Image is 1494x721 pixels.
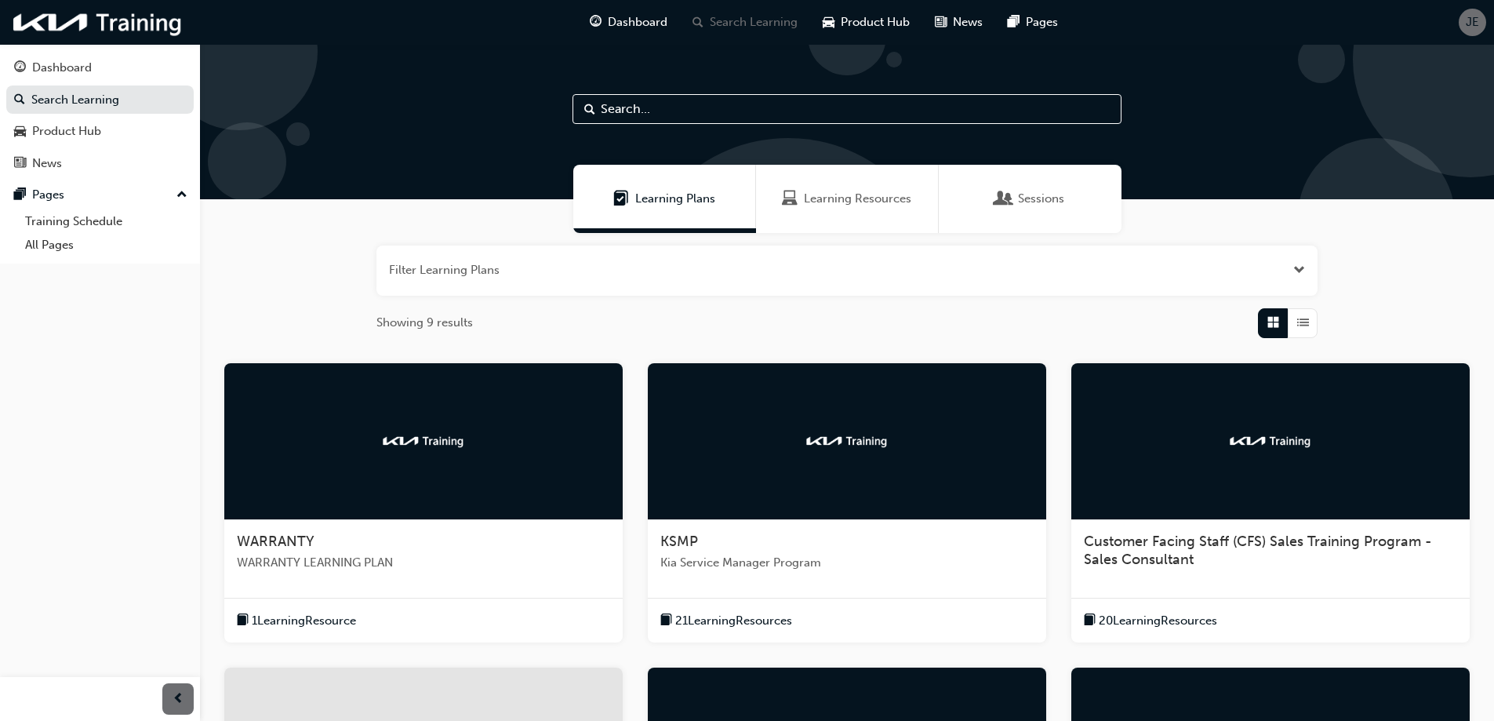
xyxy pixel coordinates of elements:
[14,125,26,139] span: car-icon
[6,50,194,180] button: DashboardSearch LearningProduct HubNews
[584,100,595,118] span: Search
[573,165,756,233] a: Learning PlansLearning Plans
[922,6,995,38] a: news-iconNews
[14,61,26,75] span: guage-icon
[1008,13,1020,32] span: pages-icon
[710,13,798,31] span: Search Learning
[608,13,667,31] span: Dashboard
[1459,9,1486,36] button: JE
[6,149,194,178] a: News
[939,165,1121,233] a: SessionsSessions
[660,533,698,550] span: KSMP
[14,157,26,171] span: news-icon
[1084,611,1096,631] span: book-icon
[1267,314,1279,332] span: Grid
[1084,611,1217,631] button: book-icon20LearningResources
[1297,314,1309,332] span: List
[1018,190,1064,208] span: Sessions
[675,612,792,630] span: 21 Learning Resources
[648,363,1046,643] a: kia-trainingKSMPKia Service Manager Programbook-icon21LearningResources
[380,433,467,449] img: kia-training
[32,155,62,173] div: News
[804,190,911,208] span: Learning Resources
[996,190,1012,208] span: Sessions
[782,190,798,208] span: Learning Resources
[1227,433,1314,449] img: kia-training
[6,180,194,209] button: Pages
[224,363,623,643] a: kia-trainingWARRANTYWARRANTY LEARNING PLANbook-icon1LearningResource
[935,13,947,32] span: news-icon
[6,117,194,146] a: Product Hub
[19,209,194,234] a: Training Schedule
[1293,261,1305,279] button: Open the filter
[14,188,26,202] span: pages-icon
[823,13,834,32] span: car-icon
[804,433,890,449] img: kia-training
[810,6,922,38] a: car-iconProduct Hub
[756,165,939,233] a: Learning ResourcesLearning Resources
[176,185,187,206] span: up-icon
[660,554,1034,572] span: Kia Service Manager Program
[237,611,249,631] span: book-icon
[613,190,629,208] span: Learning Plans
[1026,13,1058,31] span: Pages
[692,13,703,32] span: search-icon
[660,611,672,631] span: book-icon
[6,53,194,82] a: Dashboard
[1099,612,1217,630] span: 20 Learning Resources
[680,6,810,38] a: search-iconSearch Learning
[237,533,314,550] span: WARRANTY
[32,59,92,77] div: Dashboard
[6,86,194,115] a: Search Learning
[32,186,64,204] div: Pages
[32,122,101,140] div: Product Hub
[173,690,184,709] span: prev-icon
[19,233,194,257] a: All Pages
[953,13,983,31] span: News
[252,612,356,630] span: 1 Learning Resource
[14,93,25,107] span: search-icon
[660,611,792,631] button: book-icon21LearningResources
[1071,363,1470,643] a: kia-trainingCustomer Facing Staff (CFS) Sales Training Program - Sales Consultantbook-icon20Learn...
[635,190,715,208] span: Learning Plans
[590,13,602,32] span: guage-icon
[995,6,1071,38] a: pages-iconPages
[841,13,910,31] span: Product Hub
[573,94,1121,124] input: Search...
[1084,533,1432,569] span: Customer Facing Staff (CFS) Sales Training Program - Sales Consultant
[577,6,680,38] a: guage-iconDashboard
[1466,13,1479,31] span: JE
[8,6,188,38] img: kia-training
[237,554,610,572] span: WARRANTY LEARNING PLAN
[376,314,473,332] span: Showing 9 results
[237,611,356,631] button: book-icon1LearningResource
